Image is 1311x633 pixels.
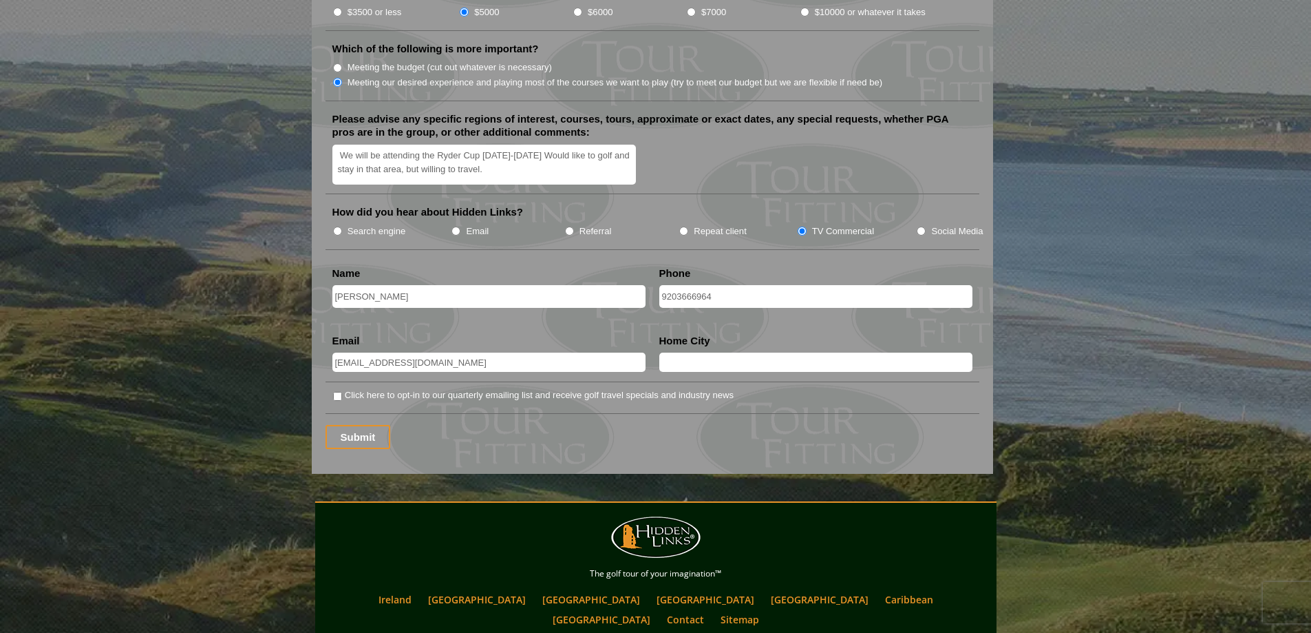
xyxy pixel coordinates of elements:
label: Search engine [348,225,406,238]
label: $10000 or whatever it takes [815,6,926,19]
label: Click here to opt-in to our quarterly emailing list and receive golf travel specials and industry... [345,388,734,402]
input: Submit [326,425,391,449]
label: Home City [659,334,710,348]
label: How did you hear about Hidden Links? [332,205,524,219]
label: Social Media [931,225,983,238]
label: Phone [659,267,691,280]
label: Please advise any specific regions of interest, courses, tours, approximate or exact dates, any s... [332,112,972,139]
a: Ireland [372,590,418,610]
label: TV Commercial [812,225,874,238]
a: [GEOGRAPHIC_DATA] [650,590,761,610]
a: [GEOGRAPHIC_DATA] [764,590,875,610]
label: $6000 [588,6,612,19]
label: Email [466,225,489,238]
label: Which of the following is more important? [332,42,539,56]
label: $3500 or less [348,6,402,19]
label: Name [332,267,361,280]
a: Caribbean [878,590,940,610]
label: Email [332,334,360,348]
p: The golf tour of your imagination™ [319,566,993,581]
label: Repeat client [694,225,747,238]
label: Meeting our desired experience and playing most of the courses we want to play (try to meet our b... [348,76,883,90]
a: Sitemap [714,610,766,630]
a: [GEOGRAPHIC_DATA] [421,590,533,610]
a: [GEOGRAPHIC_DATA] [535,590,647,610]
label: Referral [579,225,612,238]
a: [GEOGRAPHIC_DATA] [546,610,657,630]
a: Contact [660,610,711,630]
label: $7000 [701,6,726,19]
label: Meeting the budget (cut out whatever is necessary) [348,61,552,74]
label: $5000 [474,6,499,19]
